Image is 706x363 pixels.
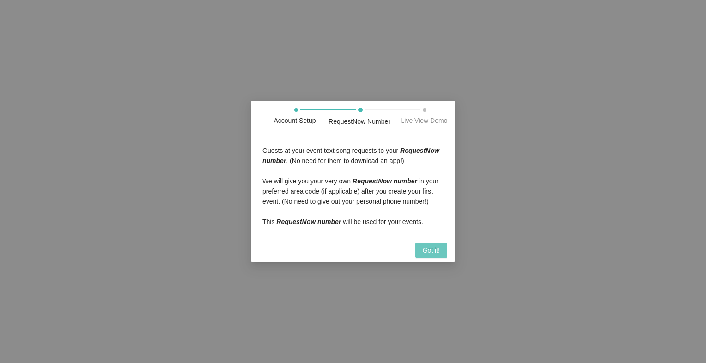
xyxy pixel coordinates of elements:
i: RequestNow number [353,177,417,185]
div: Live View Demo [401,115,448,126]
i: RequestNow number [276,218,341,225]
span: Guests at your event text song requests to your . (No need for them to download an app!) [262,147,439,164]
span: Got it! [423,245,440,255]
button: Got it! [415,243,447,258]
i: RequestNow number [262,147,439,164]
span: We will give you your very own in your preferred area code (if applicable) after you create your ... [262,177,438,225]
div: RequestNow Number [329,116,390,127]
div: Account Setup [274,115,316,126]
